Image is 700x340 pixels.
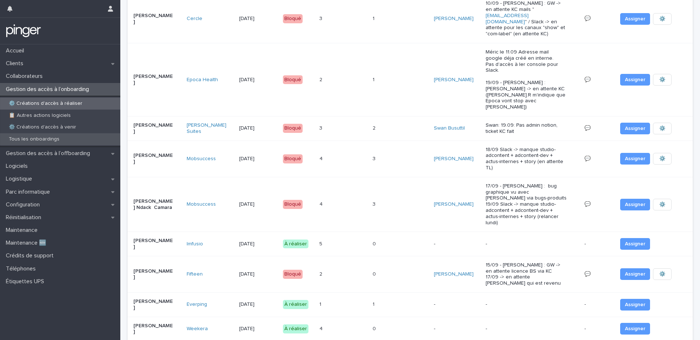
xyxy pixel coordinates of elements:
p: 10/09 - [PERSON_NAME] : GW -> en attente KC mails " " / Slack -> en attente pour les canaux "show... [486,0,567,37]
p: [DATE] [239,156,277,162]
p: [DATE] [239,241,277,247]
a: Weekera [187,326,208,332]
img: mTgBEunGTSyRkCgitkcU [6,24,41,38]
div: Bloqué [283,200,303,209]
a: [PERSON_NAME] [434,156,474,162]
a: [PERSON_NAME] [434,77,474,83]
button: Assigner [620,123,650,134]
tr: [PERSON_NAME] Ndack CamaraMobsuccess [DATE]Bloqué44 33 [PERSON_NAME] 17/09 - [PERSON_NAME] : bug ... [128,177,693,232]
p: 17/09 - [PERSON_NAME] : bug graphique vu avec [PERSON_NAME] via bugs-produits 19/09 Slack -> manq... [486,183,567,226]
p: [PERSON_NAME] Ndack Camara [133,198,174,211]
a: Fifteen [187,271,203,277]
div: Bloqué [283,154,303,163]
p: 3 [373,154,377,162]
p: [PERSON_NAME] [133,74,174,86]
span: Assigner [625,201,645,208]
button: Assigner [620,199,650,210]
p: Collaborateurs [3,73,48,80]
p: [DATE] [239,271,277,277]
a: Everping [187,301,207,308]
p: Tous les onboardings [3,136,65,142]
a: 💬 [584,126,591,131]
p: ⚙️ Créations d'accès à réaliser [3,100,88,107]
p: 3 [319,14,324,22]
p: 1 [319,300,323,308]
a: Imfusio [187,241,203,247]
a: [PERSON_NAME] [434,201,474,207]
a: Epoca Health [187,77,218,83]
p: Crédits de support [3,252,59,259]
p: [PERSON_NAME] [133,238,174,250]
p: Gestion des accès à l’onboarding [3,86,95,93]
p: Clients [3,60,29,67]
tr: [PERSON_NAME]Imfusio [DATE]À réaliser55 00 ---- Assigner [128,232,693,256]
div: Bloqué [283,270,303,279]
p: [PERSON_NAME] [133,153,174,165]
div: À réaliser [283,240,308,249]
p: 5 [319,240,324,247]
span: Assigner [625,76,645,83]
span: ⚙️ [659,15,665,23]
span: Assigner [625,325,645,332]
a: 💬 [584,77,591,82]
p: 1 [373,75,376,83]
p: - [584,324,587,332]
p: Maintenance [3,227,43,234]
p: - [434,241,474,247]
p: - [584,300,587,308]
p: [PERSON_NAME] [133,122,174,135]
tr: [PERSON_NAME]Mobsuccess [DATE]Bloqué44 33 [PERSON_NAME] 18/09 Slack -> manque studio-adcontent + ... [128,141,693,177]
p: [DATE] [239,125,277,131]
p: [DATE] [239,326,277,332]
span: Assigner [625,155,645,162]
button: Assigner [620,323,650,335]
tr: [PERSON_NAME]Epoca Health [DATE]Bloqué22 11 [PERSON_NAME] Méric le 11.09 Adresse mail google déja... [128,43,693,116]
a: 💬 [584,202,591,207]
p: Accueil [3,47,30,54]
p: 15/09 - [PERSON_NAME] : GW -> en attente licence BS via KC 17/09 -> en attente [PERSON_NAME] qui ... [486,262,567,286]
span: Assigner [625,301,645,308]
a: 💬 [584,272,591,277]
button: Assigner [620,74,650,86]
p: Swan: 19.09: Pas admin notion, ticket KC fait [486,122,567,135]
p: 0 [373,270,377,277]
span: Assigner [625,125,645,132]
button: Assigner [620,268,650,280]
p: Configuration [3,201,46,208]
button: ⚙️ [653,153,672,165]
button: Assigner [620,153,650,165]
span: ⚙️ [659,270,665,278]
button: Assigner [620,299,650,311]
p: 3 [373,200,377,207]
a: 💬 [584,156,591,161]
button: ⚙️ [653,13,672,25]
p: 2 [319,270,324,277]
p: [PERSON_NAME] [133,268,174,281]
p: - [434,301,474,308]
p: 2 [319,75,324,83]
p: 18/09 Slack -> manque studio-adcontent + adcontent-dev + actus-internes + story (en attente TL) [486,147,567,171]
tr: [PERSON_NAME]Everping [DATE]À réaliser11 11 ---- Assigner [128,293,693,317]
span: Assigner [625,270,645,278]
button: Assigner [620,13,650,25]
p: 0 [373,324,377,332]
p: - [486,241,567,247]
p: Maintenance 🆕 [3,240,52,246]
button: Assigner [620,238,650,250]
span: ⚙️ [659,155,665,162]
button: ⚙️ [653,74,672,86]
a: Mobsuccess [187,201,216,207]
a: [PERSON_NAME] [434,16,474,22]
div: À réaliser [283,300,308,309]
p: Parc informatique [3,189,56,195]
a: 💬 [584,16,591,21]
p: [DATE] [239,16,277,22]
button: ⚙️ [653,123,672,134]
p: 3 [319,124,324,131]
button: ⚙️ [653,268,672,280]
p: - [434,326,474,332]
p: Gestion des accès à l’offboarding [3,150,96,157]
p: [DATE] [239,301,277,308]
span: ⚙️ [659,201,665,208]
p: 📋 Autres actions logiciels [3,112,77,119]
